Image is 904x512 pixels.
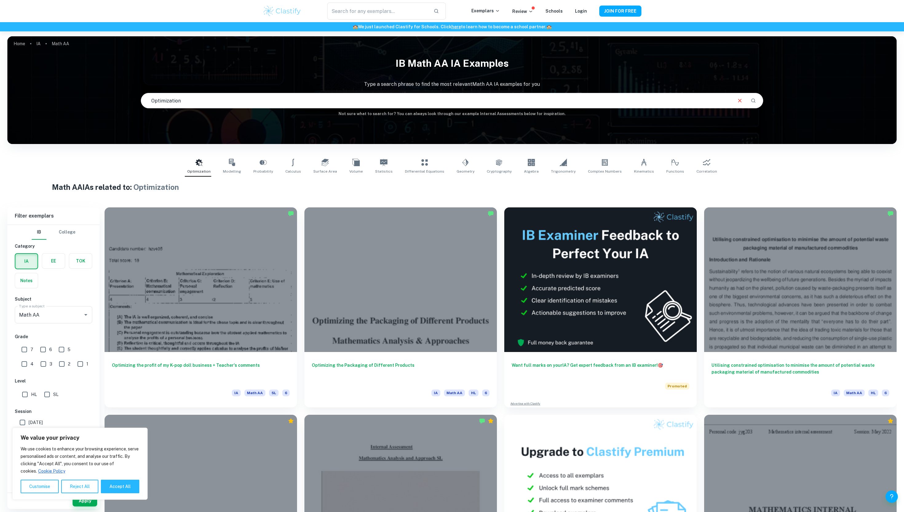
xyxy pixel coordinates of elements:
[282,390,290,396] span: 6
[253,169,273,174] span: Probability
[7,81,897,88] p: Type a search phrase to find the most relevant Math AA IA examples for you
[7,54,897,73] h1: IB Math AA IA examples
[444,390,465,396] span: Math AA
[451,24,461,29] a: here
[285,169,301,174] span: Calculus
[551,169,576,174] span: Trigonometry
[512,8,533,15] p: Review
[21,434,139,442] p: We value your privacy
[469,390,478,396] span: HL
[599,6,641,17] button: JOIN FOR FREE
[50,361,52,367] span: 3
[405,169,444,174] span: Differential Equations
[38,468,65,474] a: Cookie Policy
[588,169,622,174] span: Complex Numbers
[312,362,490,382] h6: Optimizing the Packaging of Different Products
[29,419,43,426] span: [DATE]
[187,169,211,174] span: Optimization
[105,207,297,407] a: Optimizing the profit of my K-pop doll business + Teacher's commentsIAMath AASL6
[375,169,393,174] span: Statistics
[32,225,46,240] button: IB
[69,254,92,268] button: TOK
[524,169,539,174] span: Algebra
[504,207,697,407] a: Want full marks on yourIA? Get expert feedback from an IB examiner!PromotedAdvertise with Clastify
[15,254,38,269] button: IA
[269,390,279,396] span: SL
[7,207,100,225] h6: Filter exemplars
[133,183,179,191] span: Optimization
[15,408,92,415] h6: Session
[81,310,90,319] button: Open
[52,40,69,47] p: Math AA
[68,346,70,353] span: 5
[263,5,302,17] img: Clastify logo
[712,362,889,382] h6: Utilising constrained optimisation to minimise the amount of potential waste packaging material o...
[488,210,494,217] img: Marked
[666,169,684,174] span: Functions
[15,378,92,384] h6: Level
[15,273,38,288] button: Notes
[868,390,878,396] span: HL
[488,418,494,424] div: Premium
[19,303,45,309] label: Type a subject
[232,390,241,396] span: IA
[288,418,294,424] div: Premium
[327,2,429,20] input: Search for any exemplars...
[31,391,37,398] span: HL
[59,225,75,240] button: College
[748,95,759,106] button: Search
[704,207,897,407] a: Utilising constrained optimisation to minimise the amount of potential waste packaging material o...
[887,210,894,217] img: Marked
[844,390,865,396] span: Math AA
[15,296,92,302] h6: Subject
[349,169,363,174] span: Volume
[734,95,746,106] button: Clear
[101,480,139,493] button: Accept All
[304,207,497,407] a: Optimizing the Packaging of Different ProductsIAMath AAHL6
[53,391,58,398] span: SL
[30,361,34,367] span: 4
[141,92,732,109] input: E.g. modelling a logo, player arrangements, shape of an egg...
[21,445,139,475] p: We use cookies to enhance your browsing experience, serve personalised ads or content, and analys...
[21,480,59,493] button: Customise
[15,333,92,340] h6: Grade
[431,390,440,396] span: IA
[510,402,540,406] a: Advertise with Clastify
[575,9,587,14] a: Login
[482,390,490,396] span: 6
[658,363,663,368] span: 🎯
[665,383,689,390] span: Promoted
[73,495,97,506] button: Apply
[479,418,485,424] img: Marked
[14,39,25,48] a: Home
[512,362,689,375] h6: Want full marks on your IA ? Get expert feedback from an IB examiner!
[634,169,654,174] span: Kinematics
[545,9,563,14] a: Schools
[15,243,92,250] h6: Category
[831,390,840,396] span: IA
[313,169,337,174] span: Surface Area
[546,24,552,29] span: 🏫
[86,361,88,367] span: 1
[7,111,897,117] h6: Not sure what to search for? You can always look through our example Internal Assessments below f...
[696,169,717,174] span: Correlation
[52,182,852,193] h1: Math AA IAs related to:
[61,480,98,493] button: Reject All
[30,346,33,353] span: 7
[353,24,358,29] span: 🏫
[487,169,512,174] span: Cryptography
[49,346,52,353] span: 6
[112,362,290,382] h6: Optimizing the profit of my K-pop doll business + Teacher's comments
[12,428,148,500] div: We value your privacy
[882,390,889,396] span: 6
[504,207,697,352] img: Thumbnail
[68,361,70,367] span: 2
[288,210,294,217] img: Marked
[244,390,265,396] span: Math AA
[32,225,75,240] div: Filter type choice
[36,39,41,48] a: IA
[471,7,500,14] p: Exemplars
[886,490,898,503] button: Help and Feedback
